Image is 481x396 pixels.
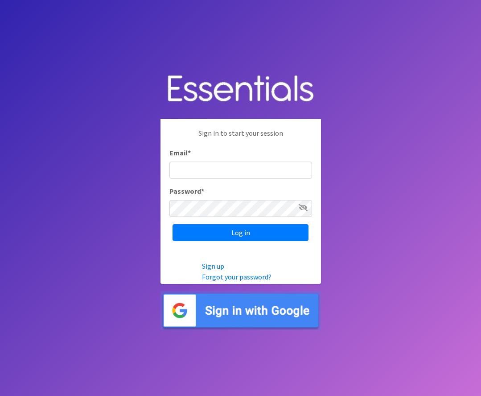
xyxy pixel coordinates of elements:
[160,291,321,330] img: Sign in with Google
[160,66,321,112] img: Human Essentials
[169,128,312,147] p: Sign in to start your session
[202,272,271,281] a: Forgot your password?
[169,147,191,158] label: Email
[202,262,224,271] a: Sign up
[169,186,204,196] label: Password
[201,187,204,196] abbr: required
[173,224,308,241] input: Log in
[188,148,191,157] abbr: required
